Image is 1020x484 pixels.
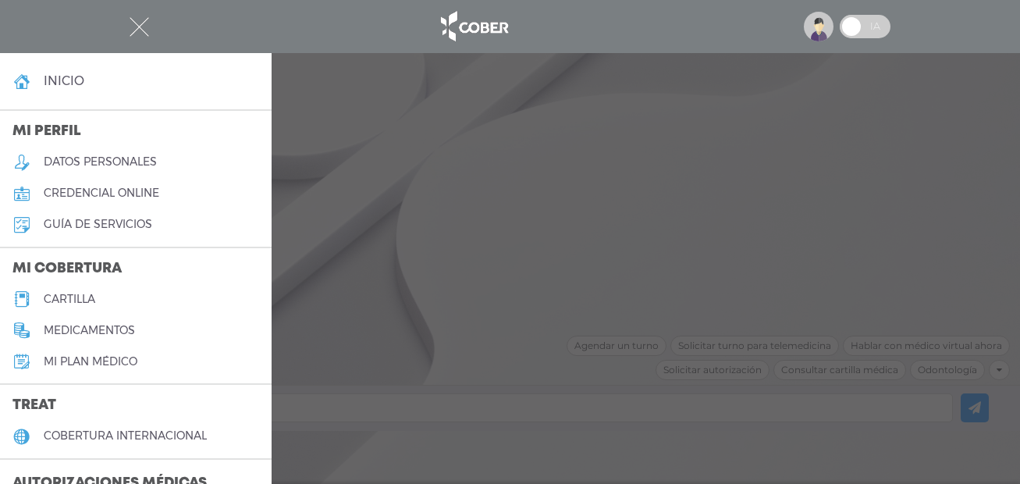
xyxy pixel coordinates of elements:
h5: cartilla [44,293,95,306]
h5: datos personales [44,155,157,169]
img: Cober_menu-close-white.svg [130,17,149,37]
h5: credencial online [44,187,159,200]
img: profile-placeholder.svg [804,12,833,41]
h5: cobertura internacional [44,429,207,443]
h5: guía de servicios [44,218,152,231]
img: logo_cober_home-white.png [432,8,514,45]
h5: medicamentos [44,324,135,337]
h4: inicio [44,73,84,88]
h5: Mi plan médico [44,355,137,368]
